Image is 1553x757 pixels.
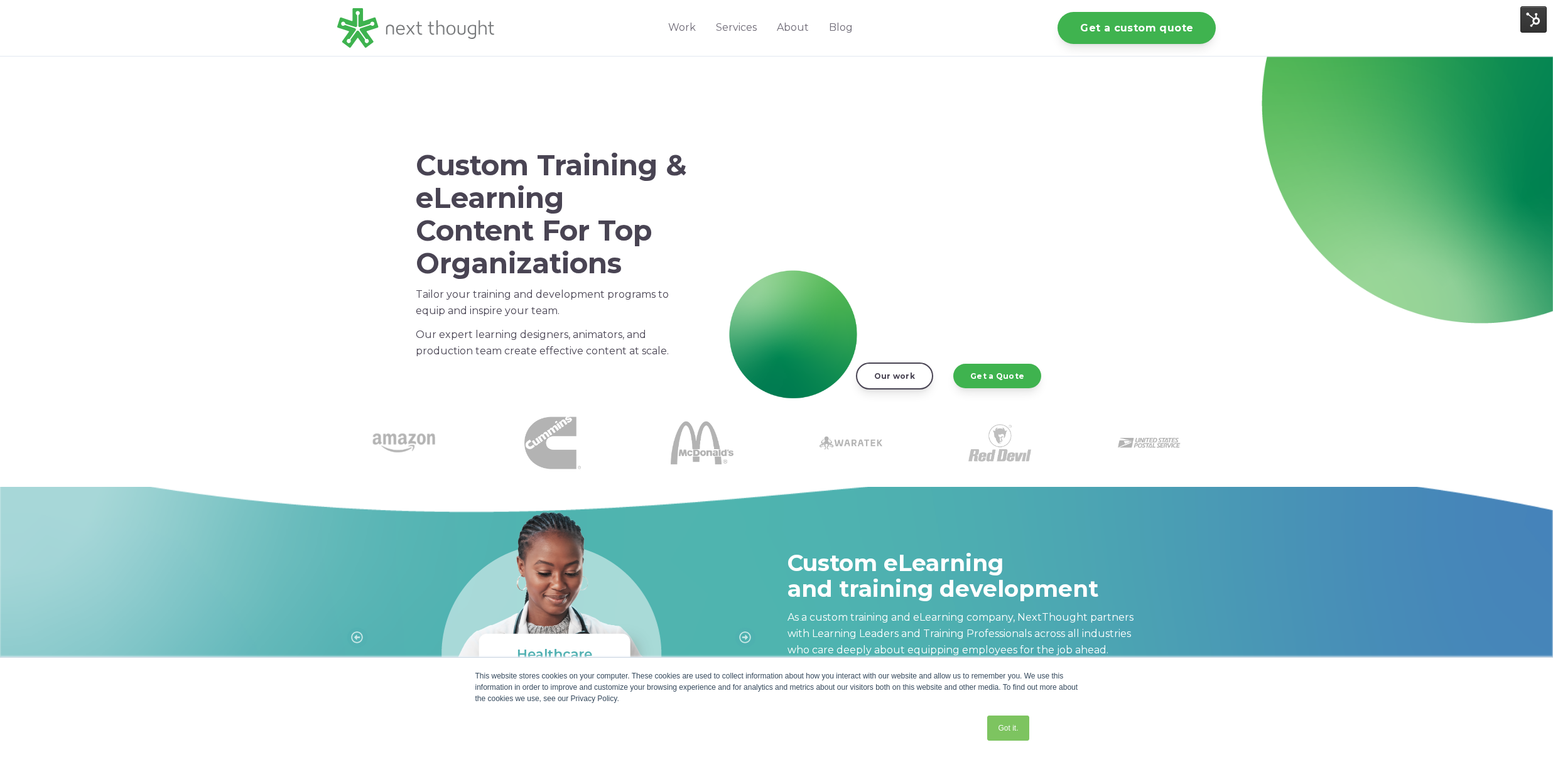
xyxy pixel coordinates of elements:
img: HubSpot Tools Menu Toggle [1520,6,1547,33]
iframe: NextThought Reel [756,138,1133,351]
p: Our expert learning designers, animators, and production team create effective content at scale. [416,327,687,359]
img: LG - NextThought Logo [337,8,494,48]
span: As a custom training and eLearning company, NextThought partners with Learning Leaders and Traini... [787,611,1134,705]
img: USPS [1118,411,1181,474]
a: Got it. [987,716,1029,741]
span: Custom eLearning and training development [787,549,1098,602]
img: amazon-1 [372,411,435,474]
a: Get a Quote [953,364,1041,388]
img: Cummins [524,415,581,471]
h1: Custom Training & eLearning Content For Top Organizations [416,149,687,279]
a: Get a custom quote [1058,12,1216,44]
button: Go to last slide [347,628,367,648]
div: This website stores cookies on your computer. These cookies are used to collect information about... [475,670,1078,704]
button: Next slide [735,628,755,648]
img: McDonalds 1 [671,411,733,474]
img: Red Devil [968,411,1031,474]
a: Our work [856,362,933,389]
img: Waratek logo [820,411,882,474]
p: Tailor your training and development programs to equip and inspire your team. [416,286,687,319]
